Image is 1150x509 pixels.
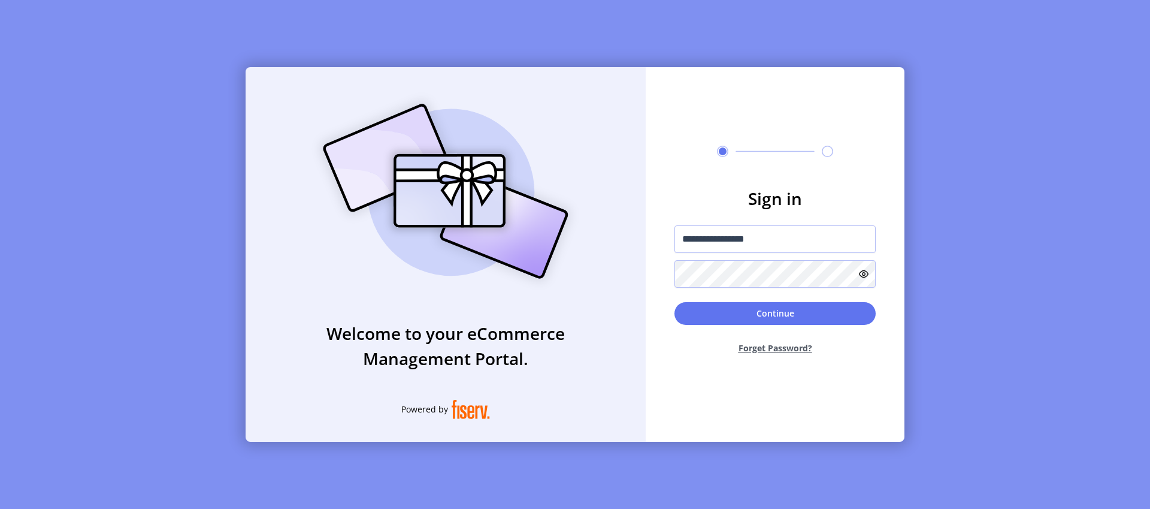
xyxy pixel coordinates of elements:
h3: Welcome to your eCommerce Management Portal. [246,321,646,371]
button: Continue [674,302,876,325]
h3: Sign in [674,186,876,211]
span: Powered by [401,403,448,415]
button: Forget Password? [674,332,876,364]
img: card_Illustration.svg [305,91,586,292]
